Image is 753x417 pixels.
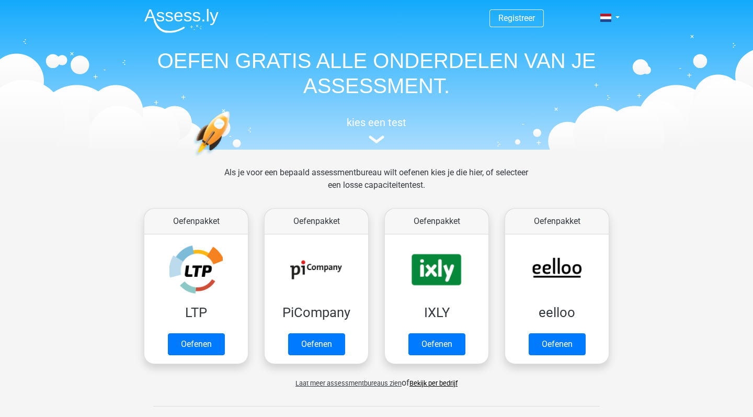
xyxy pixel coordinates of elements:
a: Oefenen [408,333,465,355]
div: of [136,368,617,389]
h1: OEFEN GRATIS ALLE ONDERDELEN VAN JE ASSESSMENT. [136,48,617,98]
img: Assessly [144,8,219,33]
a: kies een test [136,116,617,144]
h5: kies een test [136,116,617,129]
a: Oefenen [529,333,586,355]
img: oefenen [193,111,270,206]
a: Registreer [498,13,535,23]
div: Als je voor een bepaald assessmentbureau wilt oefenen kies je die hier, of selecteer een losse ca... [216,166,537,204]
img: assessment [369,136,384,143]
span: Laat meer assessmentbureaus zien [295,379,402,387]
a: Oefenen [168,333,225,355]
a: Oefenen [288,333,345,355]
a: Bekijk per bedrijf [409,379,458,387]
